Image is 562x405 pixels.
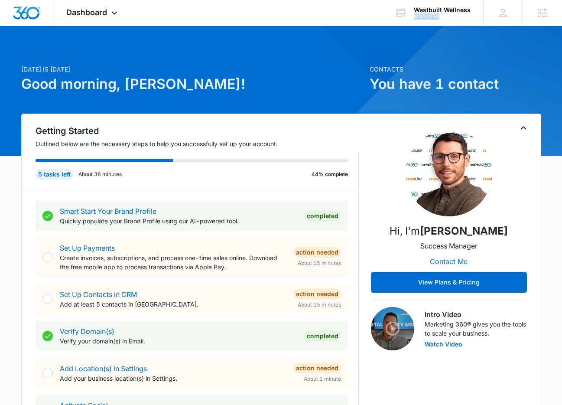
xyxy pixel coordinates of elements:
p: About 38 minutes [78,170,122,178]
h1: Good morning, [PERSON_NAME]! [21,74,364,95]
h3: Intro Video [425,309,527,320]
div: Completed [304,211,341,221]
img: tab_keywords_by_traffic_grey.svg [86,50,93,57]
p: Marketing 360® gives you the tools to scale your business. [425,320,527,338]
div: 5 tasks left [36,169,73,180]
img: Adam Eaton [406,130,492,216]
a: Smart Start Your Brand Profile [60,207,156,216]
a: Add Location(s) in Settings [60,364,147,373]
p: Verify your domain(s) in Email. [60,336,297,346]
p: Create invoices, subscriptions, and process one-time sales online. Download the free mobile app t... [60,253,286,271]
p: Success Manager [420,241,478,251]
div: account name [414,7,471,13]
p: Outlined below are the necessary steps to help you successfully set up your account. [36,139,359,148]
span: About 15 minutes [298,301,341,309]
p: Contacts [370,65,541,74]
a: Set Up Payments [60,244,115,252]
div: Action Needed [293,363,341,373]
img: tab_domain_overview_orange.svg [23,50,30,57]
strong: [PERSON_NAME] [420,225,508,237]
img: website_grey.svg [14,23,21,29]
span: Dashboard [66,8,107,17]
div: v 4.0.24 [24,14,42,21]
a: Verify Domain(s) [60,327,114,336]
span: About 1 minute [304,375,341,383]
div: Domain Overview [33,51,78,57]
p: Hi, I'm [390,223,508,239]
p: Add at least 5 contacts in [GEOGRAPHIC_DATA]. [60,300,286,309]
button: View Plans & Pricing [371,272,527,293]
h2: Getting Started [36,124,359,137]
img: Intro Video [371,307,414,350]
h1: You have 1 contact [370,74,541,95]
div: Completed [304,331,341,341]
img: logo_orange.svg [14,14,21,21]
div: Domain: [DOMAIN_NAME] [23,23,95,29]
span: About 15 minutes [298,259,341,267]
button: Contact Me [421,251,476,272]
p: Add your business location(s) in Settings. [60,374,286,383]
button: Toggle Collapse [518,123,529,133]
div: Keywords by Traffic [96,51,146,57]
p: Quickly populate your Brand Profile using our AI-powered tool. [60,216,297,225]
div: account id [414,13,471,20]
div: Action Needed [293,247,341,258]
div: Action Needed [293,289,341,299]
a: Set Up Contacts in CRM [60,290,137,299]
p: 44% complete [312,170,348,178]
p: [DATE] is [DATE] [21,65,364,74]
button: Watch Video [425,341,462,347]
